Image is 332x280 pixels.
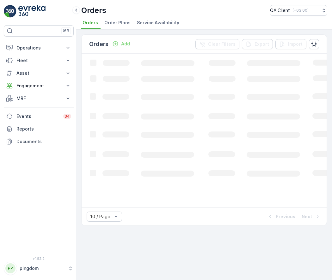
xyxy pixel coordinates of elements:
[4,110,74,123] a: Events34
[275,39,306,49] button: Import
[16,113,59,120] p: Events
[83,20,98,26] span: Orders
[121,41,130,47] p: Add
[104,20,131,26] span: Order Plans
[18,5,46,18] img: logo_light-DOdMpM7g.png
[4,135,74,148] a: Documents
[16,95,61,102] p: MRF
[16,83,61,89] p: Engagement
[4,5,16,18] img: logo
[255,41,269,47] p: Export
[4,67,74,79] button: Asset
[65,114,70,119] p: 34
[4,262,74,275] button: PPpingdom
[16,126,71,132] p: Reports
[4,54,74,67] button: Fleet
[137,20,179,26] span: Service Availability
[16,70,61,76] p: Asset
[16,45,61,51] p: Operations
[301,213,322,220] button: Next
[5,263,15,273] div: PP
[242,39,273,49] button: Export
[208,41,236,47] p: Clear Filters
[276,213,295,220] p: Previous
[4,42,74,54] button: Operations
[4,257,74,260] span: v 1.52.2
[4,123,74,135] a: Reports
[195,39,239,49] button: Clear Filters
[292,8,309,13] p: ( +03:00 )
[266,213,296,220] button: Previous
[16,138,71,145] p: Documents
[288,41,303,47] p: Import
[4,79,74,92] button: Engagement
[4,92,74,105] button: MRF
[270,5,327,16] button: QA Client(+03:00)
[302,213,312,220] p: Next
[89,40,108,49] p: Orders
[81,5,106,15] p: Orders
[20,265,65,271] p: pingdom
[63,28,69,33] p: ⌘B
[270,7,290,14] p: QA Client
[16,57,61,64] p: Fleet
[110,40,132,48] button: Add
